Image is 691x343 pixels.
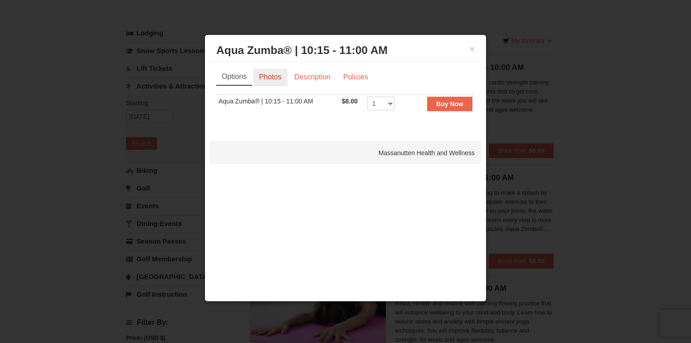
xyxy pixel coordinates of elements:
[469,44,475,54] button: ×
[288,69,336,86] a: Description
[216,44,475,57] h3: Aqua Zumba® | 10:15 - 11:00 AM
[216,94,340,117] td: Aqua Zumba® | 10:15 - 11:00 AM
[427,97,472,111] button: Buy Now
[337,69,374,86] a: Policies
[342,98,358,105] span: $8.00
[436,100,463,108] strong: Buy Now
[253,69,287,86] a: Photos
[216,69,252,86] a: Options
[209,142,482,164] div: Massanutten Health and Wellness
